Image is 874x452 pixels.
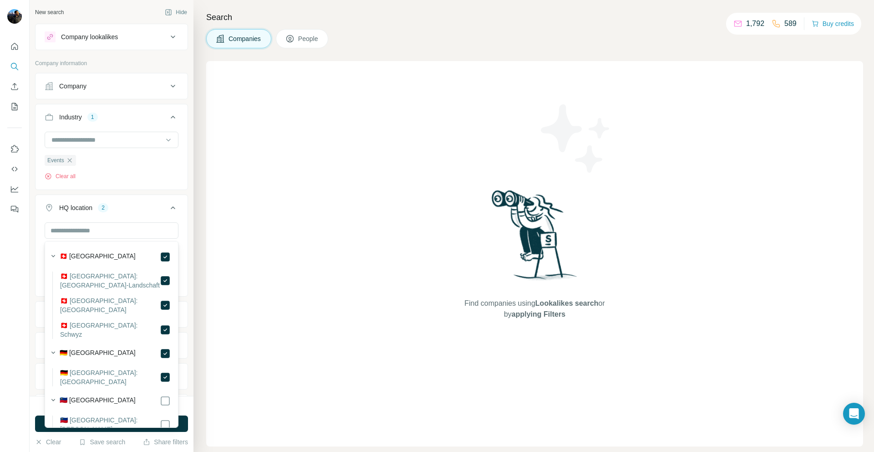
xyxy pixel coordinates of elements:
[60,395,136,406] label: 🇱🇮 [GEOGRAPHIC_DATA]
[59,203,92,212] div: HQ location
[98,204,108,212] div: 2
[60,416,160,434] label: 🇱🇮 [GEOGRAPHIC_DATA]: [PERSON_NAME]
[60,348,136,359] label: 🇩🇪 [GEOGRAPHIC_DATA]
[7,141,22,157] button: Use Surfe on LinkedIn
[7,38,22,55] button: Quick start
[7,201,22,217] button: Feedback
[229,34,262,43] span: Companies
[36,75,188,97] button: Company
[7,9,22,24] img: Avatar
[35,437,61,447] button: Clear
[143,437,188,447] button: Share filters
[36,197,188,222] button: HQ location2
[35,416,188,432] button: Run search
[35,59,188,67] p: Company information
[60,368,160,386] label: 🇩🇪 [GEOGRAPHIC_DATA]: [GEOGRAPHIC_DATA]
[158,5,193,19] button: Hide
[47,156,64,164] span: Events
[59,113,82,122] div: Industry
[36,106,188,132] button: Industry1
[812,17,854,30] button: Buy credits
[7,181,22,197] button: Dashboard
[87,113,98,121] div: 1
[61,32,118,41] div: Company lookalikes
[60,252,136,262] label: 🇨🇭 [GEOGRAPHIC_DATA]
[36,365,188,387] button: Technologies
[746,18,764,29] p: 1,792
[36,334,188,356] button: Employees (size)
[206,11,863,24] h4: Search
[298,34,319,43] span: People
[59,82,86,91] div: Company
[488,188,582,289] img: Surfe Illustration - Woman searching with binoculars
[60,272,160,290] label: 🇨🇭 [GEOGRAPHIC_DATA]: [GEOGRAPHIC_DATA]-Landschaft
[60,296,160,314] label: 🇨🇭 [GEOGRAPHIC_DATA]: [GEOGRAPHIC_DATA]
[7,98,22,115] button: My lists
[784,18,797,29] p: 589
[7,78,22,95] button: Enrich CSV
[45,172,76,180] button: Clear all
[36,303,188,325] button: Annual revenue ($)
[35,8,64,16] div: New search
[535,98,617,180] img: Surfe Illustration - Stars
[79,437,125,447] button: Save search
[36,26,188,48] button: Company lookalikes
[7,58,22,75] button: Search
[535,299,599,307] span: Lookalikes search
[60,321,160,339] label: 🇨🇭 [GEOGRAPHIC_DATA]: Schwyz
[462,298,607,320] span: Find companies using or by
[843,403,865,425] div: Open Intercom Messenger
[7,161,22,177] button: Use Surfe API
[512,310,565,318] span: applying Filters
